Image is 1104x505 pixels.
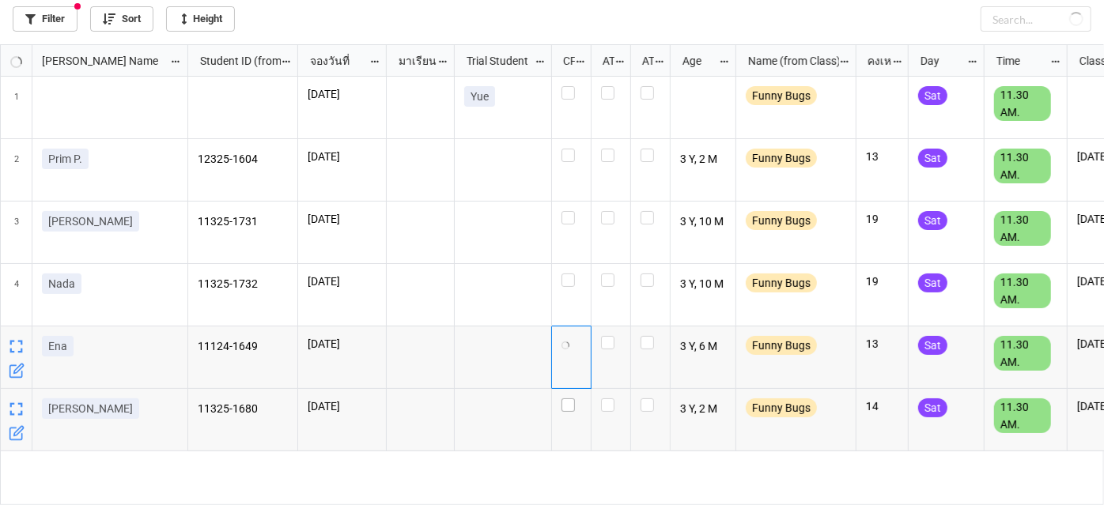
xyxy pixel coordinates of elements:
[301,52,369,70] div: จองวันที่
[680,149,727,171] p: 3 Y, 2 M
[994,149,1051,183] div: 11.30 AM.
[918,149,947,168] div: Sat
[680,273,727,296] p: 3 Y, 10 M
[14,139,19,201] span: 2
[32,52,170,70] div: [PERSON_NAME] Name
[858,52,891,70] div: คงเหลือ (from Nick Name)
[680,336,727,358] p: 3 Y, 6 M
[673,52,720,70] div: Age
[994,398,1051,433] div: 11.30 AM.
[633,52,655,70] div: ATK
[1,45,188,77] div: grid
[48,151,82,167] p: Prim P.
[198,336,289,358] p: 11124-1649
[680,398,727,420] p: 3 Y, 2 M
[746,211,817,230] div: Funny Bugs
[471,89,489,104] p: Yue
[90,6,153,32] a: Sort
[14,264,19,326] span: 4
[746,149,817,168] div: Funny Bugs
[981,6,1091,32] input: Search...
[918,336,947,355] div: Sat
[14,202,19,263] span: 3
[994,273,1051,308] div: 11.30 AM.
[680,211,727,233] p: 3 Y, 10 M
[198,149,289,171] p: 12325-1604
[308,86,376,102] p: [DATE]
[308,398,376,414] p: [DATE]
[457,52,535,70] div: Trial Student
[918,273,947,292] div: Sat
[198,398,289,420] p: 11325-1680
[994,336,1051,371] div: 11.30 AM.
[198,211,289,233] p: 11325-1731
[48,338,67,354] p: Ena
[14,77,19,138] span: 1
[48,213,133,229] p: [PERSON_NAME]
[746,336,817,355] div: Funny Bugs
[48,276,75,292] p: Nada
[554,52,576,70] div: CF
[918,398,947,417] div: Sat
[918,211,947,230] div: Sat
[198,273,289,296] p: 11325-1732
[739,52,838,70] div: Name (from Class)
[308,149,376,164] p: [DATE]
[746,398,817,417] div: Funny Bugs
[866,273,898,289] p: 19
[866,211,898,227] p: 19
[987,52,1050,70] div: Time
[308,336,376,352] p: [DATE]
[593,52,615,70] div: ATT
[389,52,438,70] div: มาเรียน
[166,6,235,32] a: Height
[308,211,376,227] p: [DATE]
[13,6,78,32] a: Filter
[746,86,817,105] div: Funny Bugs
[866,398,898,414] p: 14
[994,211,1051,246] div: 11.30 AM.
[918,86,947,105] div: Sat
[994,86,1051,121] div: 11.30 AM.
[308,273,376,289] p: [DATE]
[866,336,898,352] p: 13
[191,52,281,70] div: Student ID (from [PERSON_NAME] Name)
[866,149,898,164] p: 13
[48,401,133,416] p: [PERSON_NAME]
[746,273,817,292] div: Funny Bugs
[911,52,967,70] div: Day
